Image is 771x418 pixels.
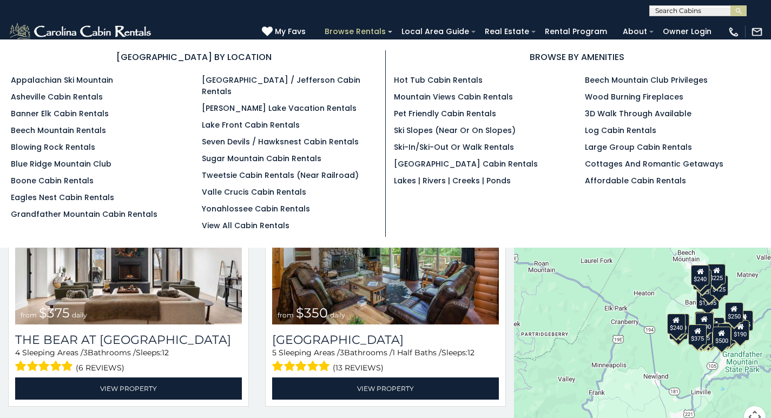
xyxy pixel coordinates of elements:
[15,333,242,347] h3: The Bear At Sugar Mountain
[202,120,300,130] a: Lake Front Cabin Rentals
[585,158,723,169] a: Cottages and Romantic Getaways
[72,311,87,319] span: daily
[394,175,511,186] a: Lakes | Rivers | Creeks | Ponds
[585,175,686,186] a: Affordable Cabin Rentals
[11,192,114,203] a: Eagles Nest Cabin Rentals
[706,317,724,338] div: $200
[707,264,726,284] div: $225
[76,361,124,375] span: (6 reviews)
[585,91,683,102] a: Wood Burning Fireplaces
[162,348,169,357] span: 12
[8,21,154,43] img: White-1-2.png
[83,348,88,357] span: 3
[202,203,310,214] a: Yonahlossee Cabin Rentals
[585,125,656,136] a: Log Cabin Rentals
[585,75,708,85] a: Beech Mountain Club Privileges
[394,158,538,169] a: [GEOGRAPHIC_DATA] Cabin Rentals
[751,26,763,38] img: mail-regular-white.png
[272,172,499,324] img: Grouse Moor Lodge
[202,136,359,147] a: Seven Devils / Hawksnest Cabin Rentals
[319,23,391,40] a: Browse Rentals
[695,313,713,333] div: $300
[657,23,717,40] a: Owner Login
[688,324,707,345] div: $375
[202,170,359,181] a: Tweetsie Cabin Rentals (Near Railroad)
[11,158,111,169] a: Blue Ridge Mountain Club
[21,311,37,319] span: from
[262,26,308,38] a: My Favs
[11,209,157,220] a: Grandfather Mountain Cabin Rentals
[585,142,692,152] a: Large Group Cabin Rentals
[15,348,20,357] span: 4
[296,305,328,321] span: $350
[694,311,713,332] div: $190
[394,108,496,119] a: Pet Friendly Cabin Rentals
[272,347,499,375] div: Sleeping Areas / Bathrooms / Sleeps:
[202,103,357,114] a: [PERSON_NAME] Lake Vacation Rentals
[394,125,516,136] a: Ski Slopes (Near or On Slopes)
[724,302,743,323] div: $250
[667,314,685,334] div: $240
[272,377,499,400] a: View Property
[539,23,612,40] a: Rental Program
[330,311,345,319] span: daily
[585,108,691,119] a: 3D Walk Through Available
[15,377,242,400] a: View Property
[717,323,736,344] div: $195
[11,142,95,152] a: Blowing Rock Rentals
[272,348,276,357] span: 5
[15,333,242,347] a: The Bear At [GEOGRAPHIC_DATA]
[272,333,499,347] a: [GEOGRAPHIC_DATA]
[734,310,753,331] div: $155
[333,361,384,375] span: (13 reviews)
[15,172,242,324] a: The Bear At Sugar Mountain from $375 daily
[394,50,761,64] h3: BROWSE BY AMENITIES
[202,153,321,164] a: Sugar Mountain Cabin Rentals
[467,348,475,357] span: 12
[396,23,475,40] a: Local Area Guide
[11,175,94,186] a: Boone Cabin Rentals
[15,347,242,375] div: Sleeping Areas / Bathrooms / Sleeps:
[39,305,70,321] span: $375
[15,172,242,324] img: The Bear At Sugar Mountain
[728,26,740,38] img: phone-regular-white.png
[693,269,711,290] div: $170
[272,172,499,324] a: Grouse Moor Lodge from $350 daily
[202,75,360,97] a: [GEOGRAPHIC_DATA] / Jefferson Cabin Rentals
[709,275,728,296] div: $125
[11,125,106,136] a: Beech Mountain Rentals
[695,311,714,332] div: $265
[272,333,499,347] h3: Grouse Moor Lodge
[11,50,377,64] h3: [GEOGRAPHIC_DATA] BY LOCATION
[11,108,109,119] a: Banner Elk Cabin Rentals
[11,91,103,102] a: Asheville Cabin Rentals
[691,265,709,286] div: $240
[479,23,535,40] a: Real Estate
[275,26,306,37] span: My Favs
[11,75,113,85] a: Appalachian Ski Mountain
[202,187,306,197] a: Valle Crucis Cabin Rentals
[394,142,514,152] a: Ski-in/Ski-Out or Walk Rentals
[617,23,653,40] a: About
[712,327,730,347] div: $500
[278,311,294,319] span: from
[202,220,289,231] a: View All Cabin Rentals
[731,320,749,341] div: $190
[696,289,719,309] div: $1,095
[394,91,513,102] a: Mountain Views Cabin Rentals
[394,75,483,85] a: Hot Tub Cabin Rentals
[340,348,344,357] span: 3
[392,348,441,357] span: 1 Half Baths /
